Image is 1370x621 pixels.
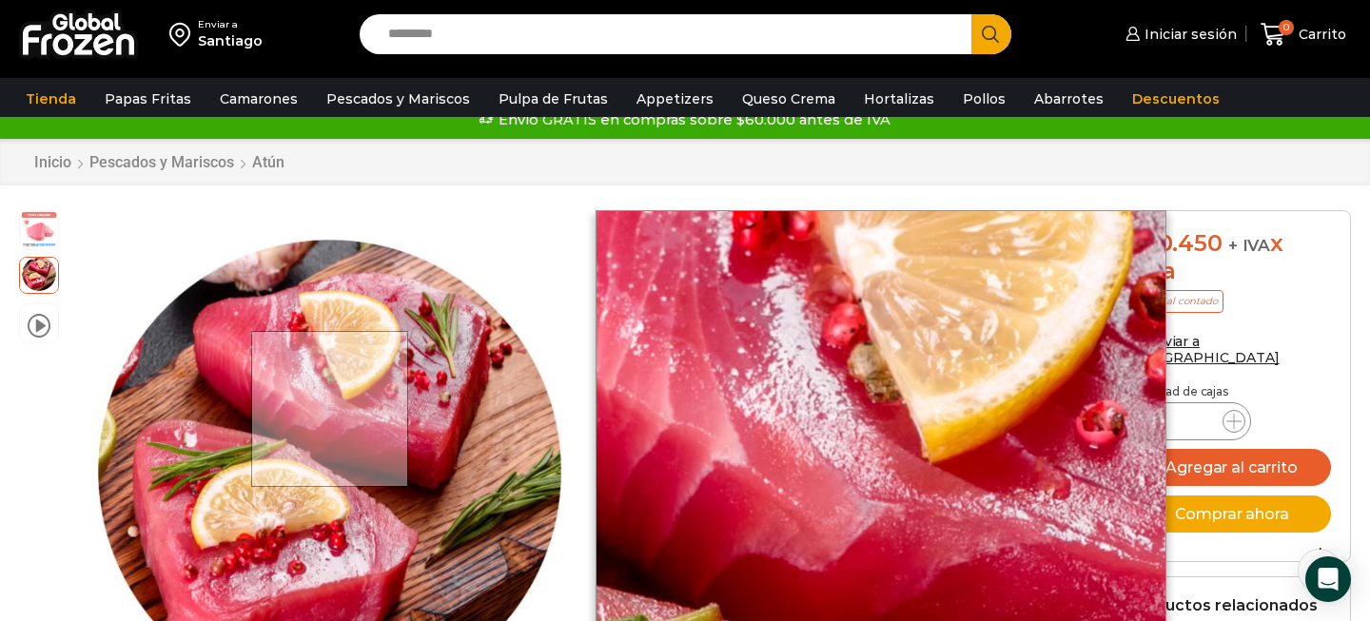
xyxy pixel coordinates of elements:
[1127,596,1318,614] h2: Productos relacionados
[733,81,845,117] a: Queso Crema
[1256,12,1351,57] a: 0 Carrito
[1123,81,1229,117] a: Descuentos
[33,153,285,171] nav: Breadcrumb
[1127,449,1331,486] button: Agregar al carrito
[1228,236,1270,255] span: + IVA
[1127,230,1331,285] div: x caja
[1025,81,1113,117] a: Abarrotes
[1279,20,1294,35] span: 0
[20,255,58,293] span: foto plato atun
[1127,495,1331,533] button: Comprar ahora
[1294,25,1346,44] span: Carrito
[317,81,479,117] a: Pescados y Mariscos
[1140,25,1237,44] span: Iniciar sesión
[33,153,72,171] a: Inicio
[854,81,944,117] a: Hortalizas
[1305,556,1351,602] div: Open Intercom Messenger
[1121,15,1237,53] a: Iniciar sesión
[1171,408,1207,435] input: Product quantity
[210,81,307,117] a: Camarones
[20,211,58,249] span: atun medallon
[1127,229,1222,257] bdi: 40.450
[627,81,723,117] a: Appetizers
[88,153,235,171] a: Pescados y Mariscos
[971,14,1011,54] button: Search button
[1127,385,1331,398] p: Cantidad de cajas
[16,81,86,117] a: Tienda
[169,18,198,50] img: address-field-icon.svg
[95,81,201,117] a: Papas Fritas
[198,18,263,31] div: Enviar a
[1127,290,1223,313] p: Precio al contado
[251,153,285,171] a: Atún
[198,31,263,50] div: Santiago
[1127,333,1280,366] a: Enviar a [GEOGRAPHIC_DATA]
[953,81,1015,117] a: Pollos
[489,81,617,117] a: Pulpa de Frutas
